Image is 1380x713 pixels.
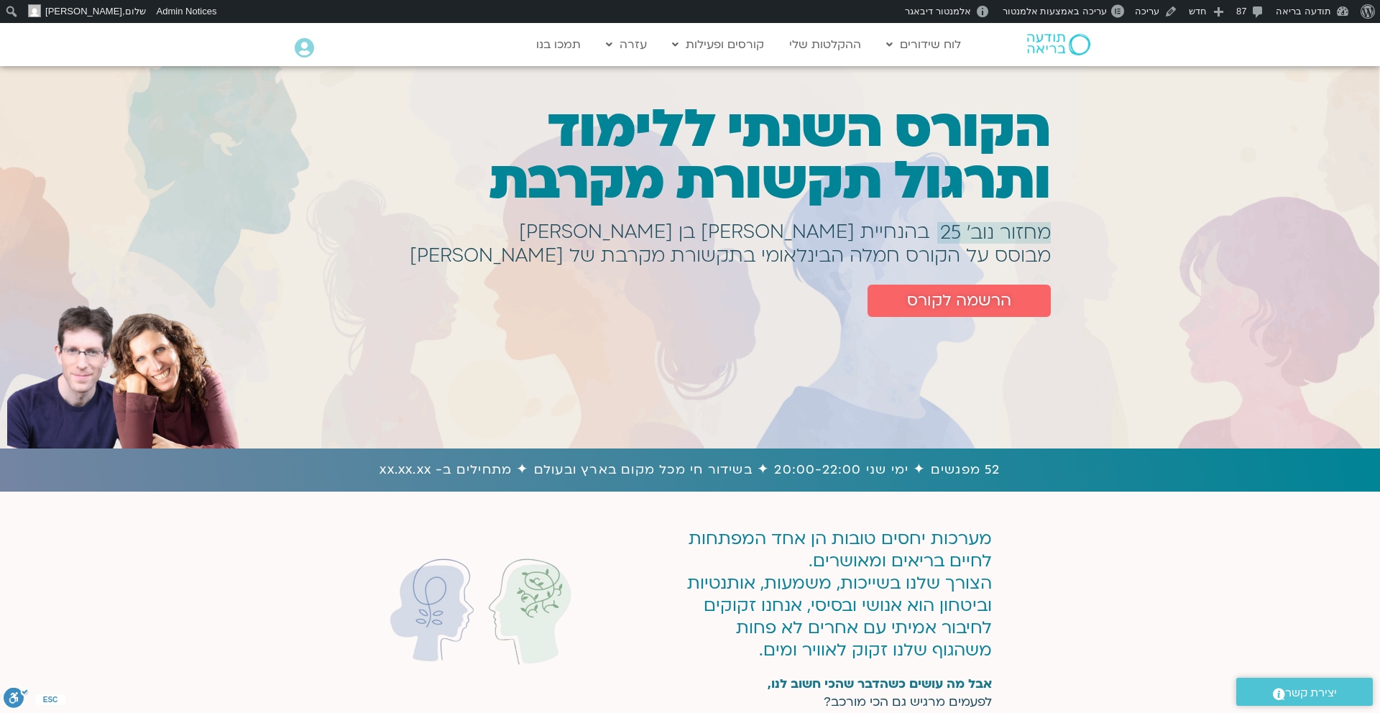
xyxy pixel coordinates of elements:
[45,6,122,17] span: [PERSON_NAME]
[879,31,968,58] a: לוח שידורים
[768,676,992,692] strong: אבל מה עושים כשהדבר שהכי חשוב לנו,
[907,292,1011,310] span: הרשמה לקורס
[665,31,771,58] a: קורסים ופעילות
[678,528,992,661] p: מערכות יחסים טובות הן אחד המפתחות לחיים בריאים ומאושרים. הצורך שלנו בשייכות, משמעות, אותנטיות ובי...
[1003,6,1107,17] span: עריכה באמצעות אלמנטור
[599,31,654,58] a: עזרה
[1236,678,1373,706] a: יצירת קשר
[868,285,1051,317] a: הרשמה לקורס
[937,222,1051,244] a: מחזור נוב׳ 25
[782,31,868,58] a: ההקלטות שלי
[519,229,929,235] h1: בהנחיית [PERSON_NAME] בן [PERSON_NAME]
[366,103,1051,207] h1: הקורס השנתי ללימוד ותרגול תקשורת מקרבת
[1285,684,1337,703] span: יצירת קשר
[940,222,1051,244] span: מחזור נוב׳ 25
[529,31,588,58] a: תמכו בנו
[1027,34,1090,55] img: תודעה בריאה
[7,459,1373,481] h1: 52 מפגשים ✦ ימי שני 20:00-22:00 ✦ בשידור חי מכל מקום בארץ ובעולם ✦ מתחילים ב- xx.xx.xx
[410,253,1051,259] h1: מבוסס על הקורס חמלה הבינלאומי בתקשורת מקרבת של [PERSON_NAME]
